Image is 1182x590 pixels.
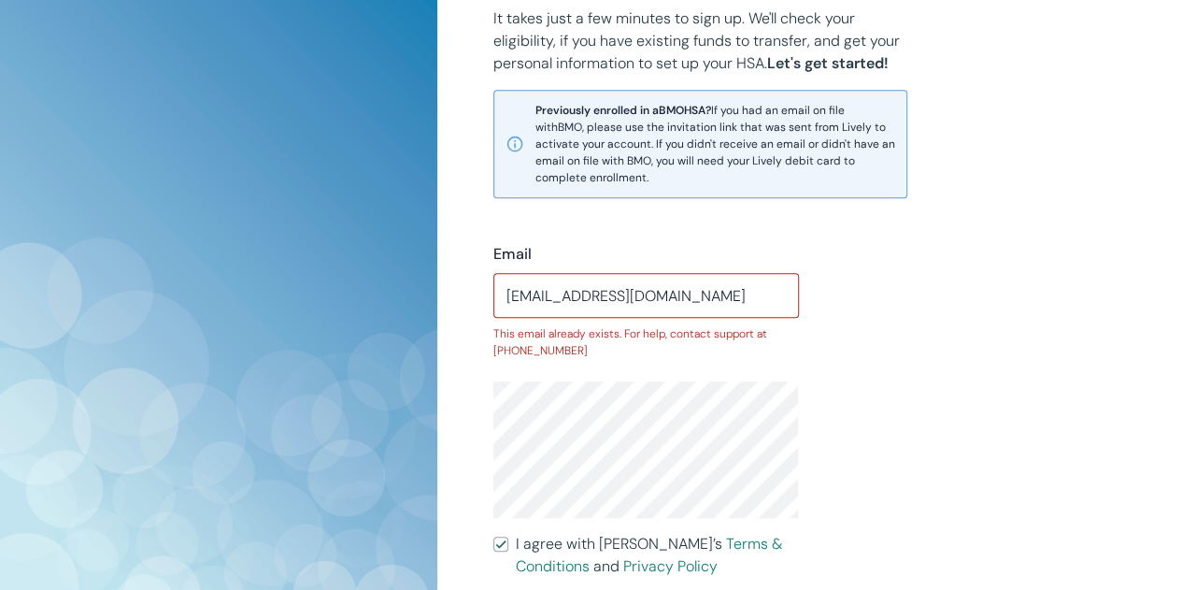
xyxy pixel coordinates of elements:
label: Email [493,243,532,266]
strong: Let's get started! [767,53,889,73]
strong: Previously enrolled in a BMO HSA? [535,103,711,118]
span: I agree with [PERSON_NAME]’s and [516,533,798,578]
a: Privacy Policy [623,556,718,576]
span: If you had an email on file with BMO , please use the invitation link that was sent from Lively t... [535,102,895,186]
p: This email already exists. For help, contact support at [PHONE_NUMBER] [493,325,798,359]
p: It takes just a few minutes to sign up. We'll check your eligibility, if you have existing funds ... [493,7,907,75]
